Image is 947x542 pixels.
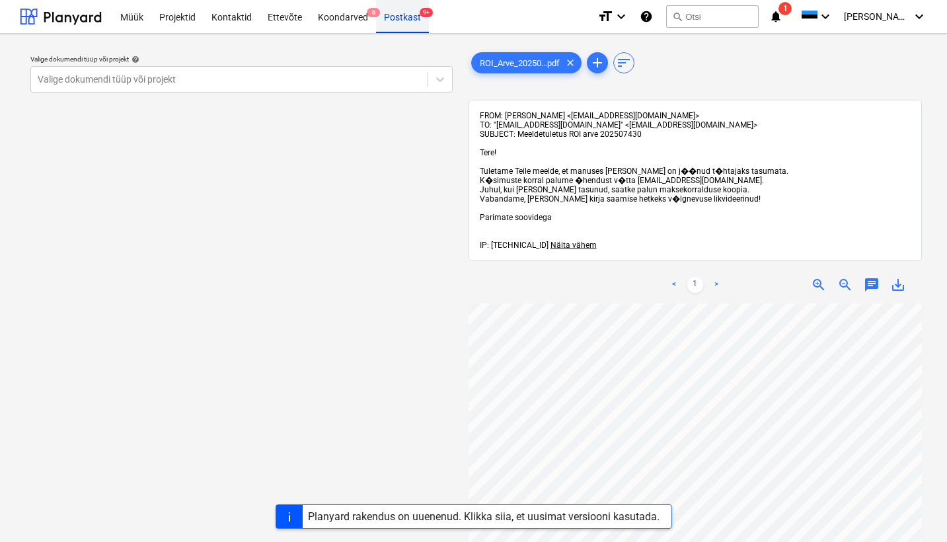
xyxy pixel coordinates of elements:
span: Juhul, kui [PERSON_NAME] tasunud, saatke palun maksekorralduse koopia. [480,185,749,194]
div: ROI_Arve_20250...pdf [471,52,582,73]
span: ROI_Arve_20250...pdf [472,58,568,68]
span: Parimate soovidega [480,213,552,222]
i: keyboard_arrow_down [613,9,629,24]
span: IP: [TECHNICAL_ID] [480,241,549,250]
span: 6 [367,8,380,17]
span: K�simuste korral palume �hendust v�tta [EMAIL_ADDRESS][DOMAIN_NAME]. [480,176,764,185]
a: Next page [708,277,724,293]
i: keyboard_arrow_down [817,9,833,24]
i: Abikeskus [640,9,653,24]
span: sort [616,55,632,71]
div: Valige dokumendi tüüp või projekt [30,55,453,63]
span: Tuletame Teile meelde, et manuses [PERSON_NAME] on j��nud t�htajaks tasumata. [480,167,788,176]
span: TO: "[EMAIL_ADDRESS][DOMAIN_NAME]" <[EMAIL_ADDRESS][DOMAIN_NAME]> [480,120,757,130]
span: [PERSON_NAME][GEOGRAPHIC_DATA] [844,11,910,22]
button: Otsi [666,5,759,28]
span: zoom_out [837,277,853,293]
span: zoom_in [811,277,827,293]
span: FROM: [PERSON_NAME] <[EMAIL_ADDRESS][DOMAIN_NAME]> [480,111,699,120]
i: notifications [769,9,782,24]
span: clear [562,55,578,71]
span: Vabandame, [PERSON_NAME] kirja saamise hetkeks v�lgnevuse likvideerinud! [480,194,761,204]
a: Page 1 is your current page [687,277,703,293]
span: add [589,55,605,71]
span: SUBJECT: Meeldetuletus ROI arve 202507430 [480,130,642,139]
i: keyboard_arrow_down [911,9,927,24]
span: 9+ [420,8,433,17]
span: Tere! [480,148,496,157]
span: save_alt [890,277,906,293]
span: search [672,11,683,22]
i: format_size [597,9,613,24]
span: help [129,56,139,63]
span: Näita vähem [550,241,597,250]
span: chat [864,277,880,293]
a: Previous page [666,277,682,293]
div: Planyard rakendus on uuenenud. Klikka siia, et uusimat versiooni kasutada. [308,510,660,523]
span: 1 [778,2,792,15]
